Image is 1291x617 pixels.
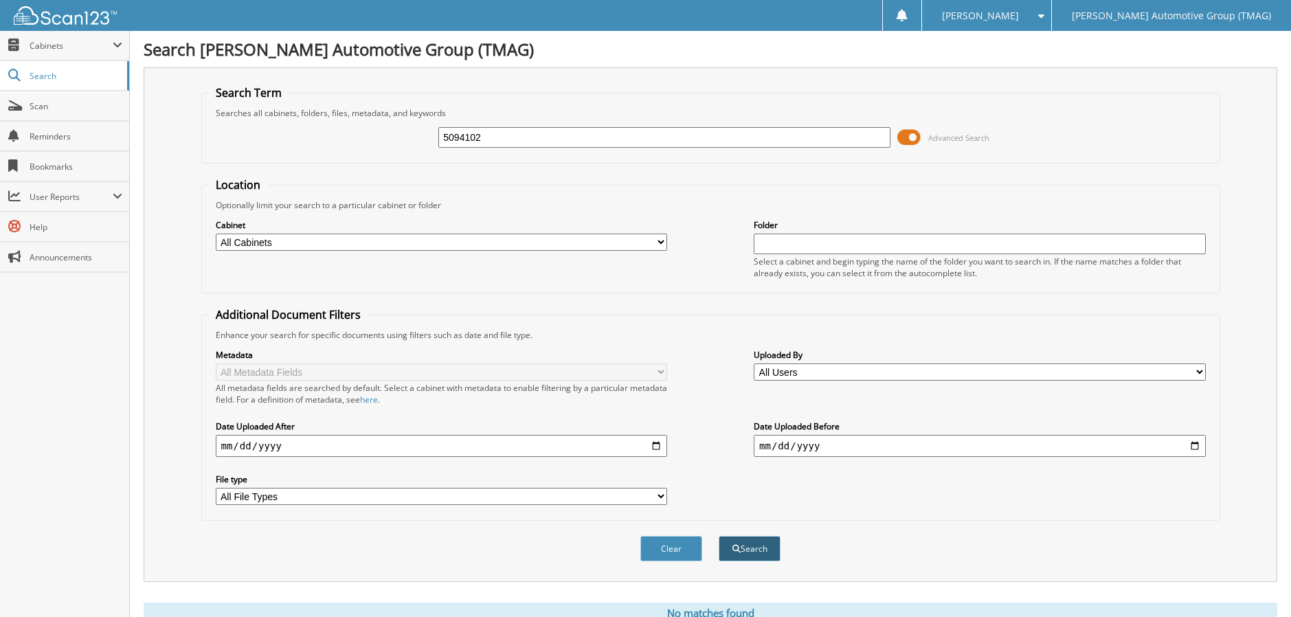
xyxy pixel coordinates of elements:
[216,420,667,432] label: Date Uploaded After
[360,394,378,405] a: here
[719,536,781,561] button: Search
[144,38,1277,60] h1: Search [PERSON_NAME] Automotive Group (TMAG)
[30,70,120,82] span: Search
[216,382,667,405] div: All metadata fields are searched by default. Select a cabinet with metadata to enable filtering b...
[30,100,122,112] span: Scan
[209,85,289,100] legend: Search Term
[216,435,667,457] input: start
[30,221,122,233] span: Help
[216,473,667,485] label: File type
[30,40,113,52] span: Cabinets
[754,420,1205,432] label: Date Uploaded Before
[754,435,1205,457] input: end
[1072,12,1271,20] span: [PERSON_NAME] Automotive Group (TMAG)
[640,536,702,561] button: Clear
[14,6,117,25] img: scan123-logo-white.svg
[30,251,122,263] span: Announcements
[209,199,1213,211] div: Optionally limit your search to a particular cabinet or folder
[754,256,1205,279] div: Select a cabinet and begin typing the name of the folder you want to search in. If the name match...
[30,191,113,203] span: User Reports
[942,12,1019,20] span: [PERSON_NAME]
[216,219,667,231] label: Cabinet
[209,107,1213,119] div: Searches all cabinets, folders, files, metadata, and keywords
[30,131,122,142] span: Reminders
[30,161,122,172] span: Bookmarks
[209,177,267,192] legend: Location
[928,133,989,143] span: Advanced Search
[209,307,368,322] legend: Additional Document Filters
[216,349,667,361] label: Metadata
[209,329,1213,341] div: Enhance your search for specific documents using filters such as date and file type.
[754,219,1205,231] label: Folder
[754,349,1205,361] label: Uploaded By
